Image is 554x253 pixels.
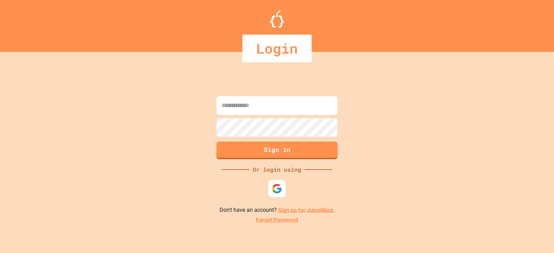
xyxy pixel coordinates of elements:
[220,206,334,215] p: Don't have an account?
[256,216,298,224] a: Forgot Password
[249,165,305,174] div: Or login using
[270,10,284,28] img: Logo.svg
[216,142,338,159] button: Sign in
[272,183,282,194] img: google-icon.svg
[242,35,312,62] div: Login
[278,207,334,213] a: Sign up for JuiceMind.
